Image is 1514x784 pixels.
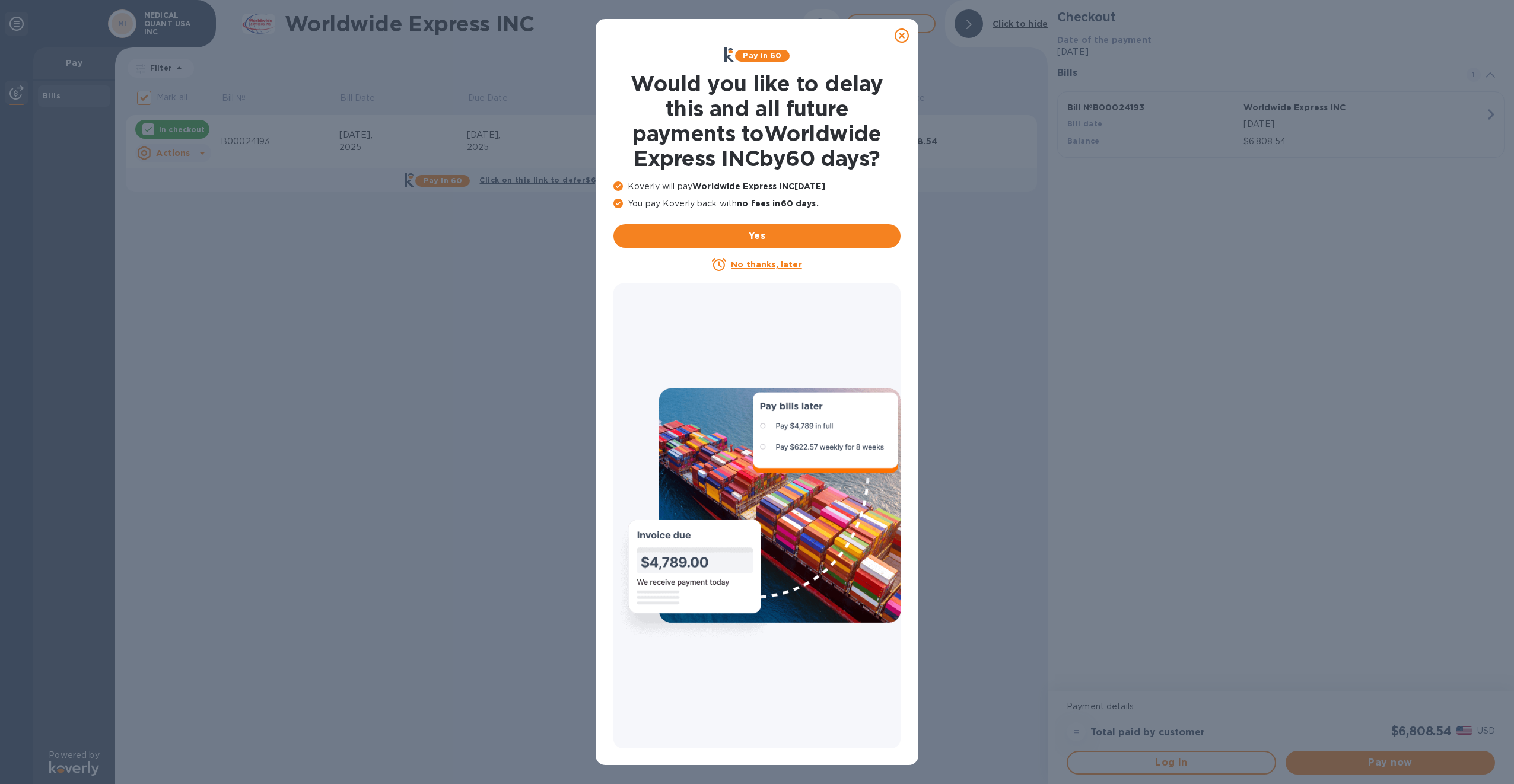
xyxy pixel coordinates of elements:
span: Yes [623,229,891,243]
u: No thanks, later [731,260,801,269]
p: You pay Koverly back with [613,197,901,210]
b: Worldwide Express INC [DATE] [692,181,825,191]
button: Yes [613,224,901,248]
b: Pay in 60 [743,51,781,60]
b: no fees in 60 days . [737,199,818,208]
p: Koverly will pay [613,180,901,193]
h1: Would you like to delay this and all future payments to Worldwide Express INC by 60 days ? [613,71,901,171]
